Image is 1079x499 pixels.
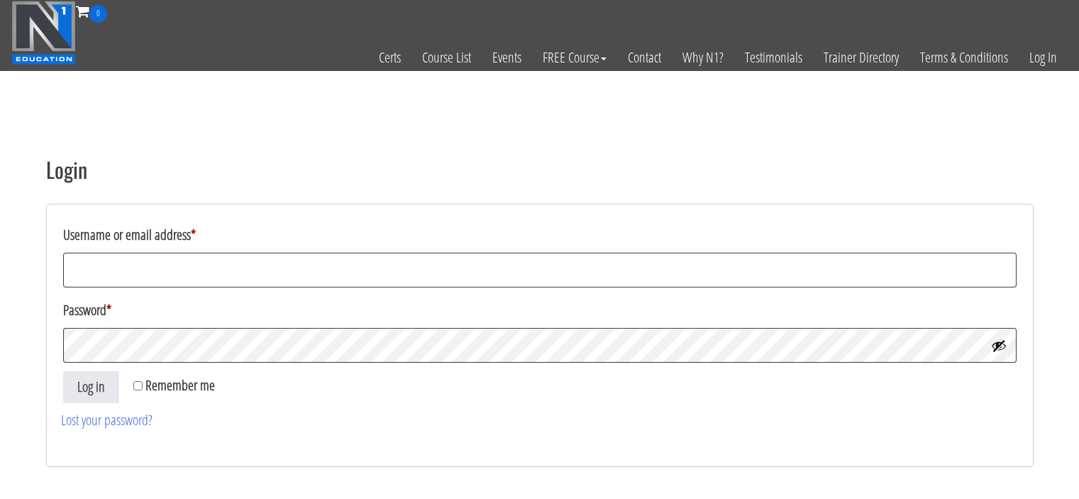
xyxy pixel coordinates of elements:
[133,381,143,390] input: Remember me
[734,23,813,92] a: Testimonials
[617,23,672,92] a: Contact
[61,410,153,429] a: Lost your password?
[63,221,1017,249] label: Username or email address
[411,23,482,92] a: Course List
[76,1,107,21] a: 0
[145,375,215,395] span: Remember me
[368,23,411,92] a: Certs
[89,5,107,23] span: 0
[482,23,532,92] a: Events
[11,1,76,65] img: n1-education
[46,158,1034,181] h2: Login
[991,338,1007,353] button: Show password
[63,371,119,403] button: Log in
[532,23,617,92] a: FREE Course
[909,23,1019,92] a: Terms & Conditions
[63,296,1017,324] label: Password
[1019,23,1068,92] a: Log In
[672,23,734,92] a: Why N1?
[813,23,909,92] a: Trainer Directory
